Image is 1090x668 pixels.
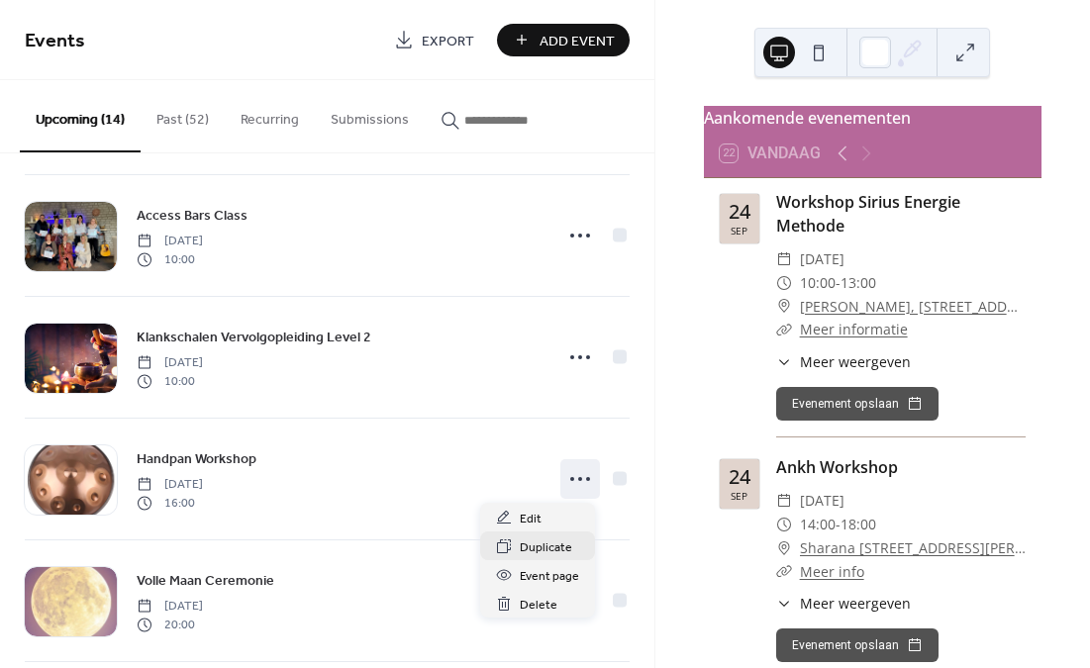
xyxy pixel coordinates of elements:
span: Klankschalen Vervolgopleiding Level 2 [137,328,371,348]
div: ​ [776,295,792,319]
span: 20:00 [137,616,203,633]
a: Handpan Workshop [137,447,256,470]
span: Event page [520,566,579,587]
div: ​ [776,318,792,341]
button: ​Meer weergeven [776,351,911,372]
span: Duplicate [520,537,572,558]
div: ​ [776,513,792,536]
div: ​ [776,560,792,584]
button: Recurring [225,80,315,150]
button: Evenement opslaan [776,628,939,662]
div: ​ [776,489,792,513]
a: Export [379,24,489,56]
span: [DATE] [800,489,844,513]
span: - [836,513,841,536]
span: Meer weergeven [800,351,911,372]
span: [DATE] [800,247,844,271]
div: ​ [776,351,792,372]
span: 14:00 [800,513,836,536]
span: Edit [520,509,542,529]
a: Ankh Workshop [776,456,898,478]
span: Meer weergeven [800,593,911,614]
span: 10:00 [800,271,836,295]
div: sep [731,491,747,501]
div: 24 [729,467,750,487]
button: Add Event [497,24,630,56]
button: Submissions [315,80,425,150]
button: ​Meer weergeven [776,593,911,614]
a: Sharana [STREET_ADDRESS][PERSON_NAME] [800,536,1026,560]
span: Volle Maan Ceremonie [137,571,274,592]
a: Klankschalen Vervolgopleiding Level 2 [137,326,371,348]
span: Handpan Workshop [137,449,256,470]
span: [DATE] [137,354,203,372]
a: Volle Maan Ceremonie [137,569,274,592]
a: Meer informatie [800,320,908,338]
a: [PERSON_NAME], [STREET_ADDRESS] [800,295,1026,319]
span: Access Bars Class [137,206,248,227]
span: 10:00 [137,250,203,268]
button: Evenement opslaan [776,387,939,421]
div: ​ [776,271,792,295]
span: 13:00 [841,271,876,295]
div: sep [731,226,747,236]
span: Add Event [540,31,615,51]
div: Aankomende evenementen [704,106,1041,130]
span: - [836,271,841,295]
span: 16:00 [137,494,203,512]
span: 18:00 [841,513,876,536]
a: Meer info [800,562,864,581]
span: [DATE] [137,598,203,616]
button: Upcoming (14) [20,80,141,152]
a: Workshop Sirius Energie Methode [776,191,960,237]
div: ​ [776,536,792,560]
span: Events [25,22,85,60]
span: [DATE] [137,233,203,250]
span: 10:00 [137,372,203,390]
span: [DATE] [137,476,203,494]
div: ​ [776,593,792,614]
a: Access Bars Class [137,204,248,227]
div: 24 [729,202,750,222]
span: Delete [520,595,557,616]
div: ​ [776,247,792,271]
button: Past (52) [141,80,225,150]
span: Export [422,31,474,51]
